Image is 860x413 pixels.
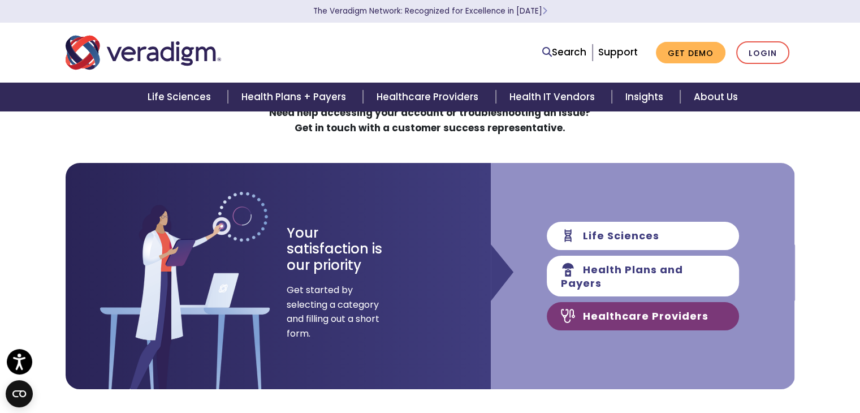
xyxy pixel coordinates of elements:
[736,41,789,64] a: Login
[134,83,228,111] a: Life Sciences
[287,283,380,341] span: Get started by selecting a category and filling out a short form.
[228,83,363,111] a: Health Plans + Payers
[680,83,751,111] a: About Us
[313,6,547,16] a: The Veradigm Network: Recognized for Excellence in [DATE]Learn More
[287,225,403,274] h3: Your satisfaction is our priority
[496,83,612,111] a: Health IT Vendors
[542,6,547,16] span: Learn More
[363,83,495,111] a: Healthcare Providers
[612,83,680,111] a: Insights
[6,380,33,407] button: Open CMP widget
[542,45,586,60] a: Search
[643,332,846,399] iframe: Drift Chat Widget
[269,106,591,135] strong: Need help accessing your account or troubleshooting an issue? Get in touch with a customer succes...
[598,45,638,59] a: Support
[656,42,725,64] a: Get Demo
[66,34,221,71] img: Veradigm logo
